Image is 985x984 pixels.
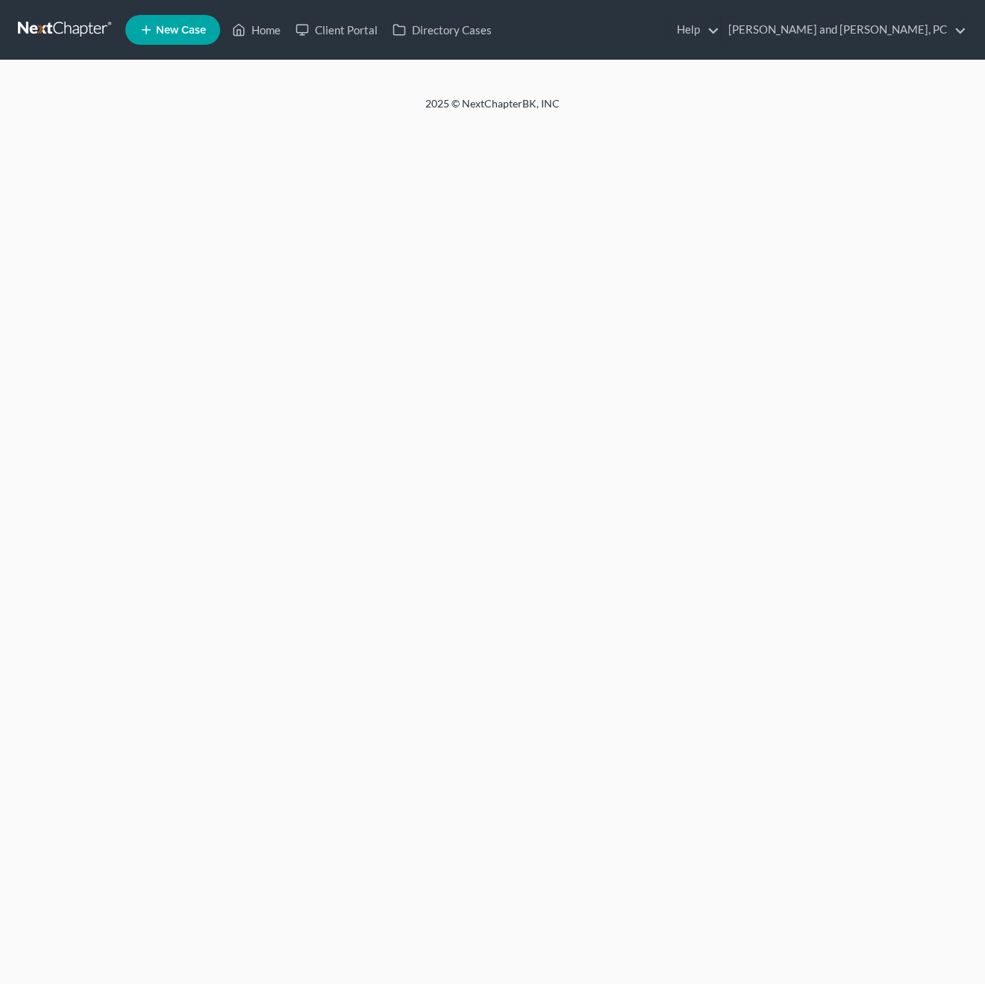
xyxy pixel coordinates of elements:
a: [PERSON_NAME] and [PERSON_NAME], PC [721,16,966,43]
new-legal-case-button: New Case [125,15,220,45]
a: Directory Cases [385,16,499,43]
a: Home [225,16,288,43]
div: 2025 © NextChapterBK, INC [67,96,918,123]
a: Help [669,16,719,43]
a: Client Portal [288,16,385,43]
